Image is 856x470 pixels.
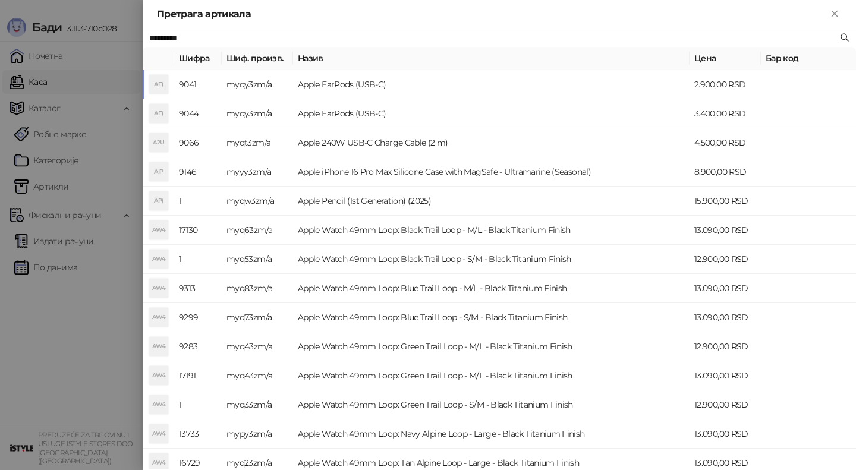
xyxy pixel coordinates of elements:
div: AW4 [149,395,168,414]
td: 15.900,00 RSD [690,187,761,216]
td: Apple Watch 49mm Loop: Black Trail Loop - M/L - Black Titanium Finish [293,216,690,245]
td: myyy3zm/a [222,157,293,187]
div: AW4 [149,279,168,298]
td: Apple Watch 49mm Loop: Green Trail Loop - S/M - Black Titanium Finish [293,390,690,419]
td: myq43zm/a [222,332,293,361]
div: Претрага артикала [157,7,827,21]
td: Apple Watch 49mm Loop: Blue Trail Loop - S/M - Black Titanium Finish [293,303,690,332]
td: 12.900,00 RSD [690,332,761,361]
td: myq53zm/a [222,245,293,274]
td: 13.090,00 RSD [690,361,761,390]
td: 12.900,00 RSD [690,245,761,274]
td: 3.400,00 RSD [690,99,761,128]
td: 9066 [174,128,222,157]
td: Apple 240W USB-C Charge Cable (2 m) [293,128,690,157]
td: Apple Watch 49mm Loop: Green Trail Loop - M/L - Black Titanium Finish [293,361,690,390]
th: Шиф. произв. [222,47,293,70]
td: mypy3zm/a [222,419,293,449]
td: Apple Watch 49mm Loop: Navy Alpine Loop - Large - Black Titanium Finish [293,419,690,449]
div: AW4 [149,250,168,269]
div: AE( [149,75,168,94]
td: 1 [174,245,222,274]
div: AW4 [149,220,168,239]
td: 1 [174,187,222,216]
div: AW4 [149,366,168,385]
td: Apple EarPods (USB-C) [293,99,690,128]
td: 9283 [174,332,222,361]
td: myq43zm/a [222,361,293,390]
button: Close [827,7,842,21]
td: myqw3zm/a [222,187,293,216]
div: AW4 [149,308,168,327]
td: 2.900,00 RSD [690,70,761,99]
td: 13733 [174,419,222,449]
div: A2U [149,133,168,152]
td: myq83zm/a [222,274,293,303]
td: Apple Watch 49mm Loop: Green Trail Loop - M/L - Black Titanium Finish [293,332,690,361]
td: 17191 [174,361,222,390]
td: 9044 [174,99,222,128]
th: Бар код [761,47,856,70]
td: myqt3zm/a [222,128,293,157]
td: 13.090,00 RSD [690,419,761,449]
td: Apple EarPods (USB-C) [293,70,690,99]
div: AP( [149,191,168,210]
td: myq63zm/a [222,216,293,245]
td: 17130 [174,216,222,245]
td: 12.900,00 RSD [690,390,761,419]
td: myqy3zm/a [222,70,293,99]
td: 13.090,00 RSD [690,303,761,332]
td: myqy3zm/a [222,99,293,128]
div: AW4 [149,424,168,443]
td: 9299 [174,303,222,332]
td: Apple Watch 49mm Loop: Black Trail Loop - S/M - Black Titanium Finish [293,245,690,274]
td: 1 [174,390,222,419]
td: Apple iPhone 16 Pro Max Silicone Case with MagSafe - Ultramarine (Seasonal) [293,157,690,187]
td: 13.090,00 RSD [690,274,761,303]
th: Цена [690,47,761,70]
td: 4.500,00 RSD [690,128,761,157]
th: Назив [293,47,690,70]
td: myq33zm/a [222,390,293,419]
td: 9313 [174,274,222,303]
td: 13.090,00 RSD [690,216,761,245]
td: 9041 [174,70,222,99]
td: 9146 [174,157,222,187]
td: Apple Watch 49mm Loop: Blue Trail Loop - M/L - Black Titanium Finish [293,274,690,303]
div: AW4 [149,337,168,356]
th: Шифра [174,47,222,70]
div: AIP [149,162,168,181]
div: AE( [149,104,168,123]
td: myq73zm/a [222,303,293,332]
td: 8.900,00 RSD [690,157,761,187]
td: Apple Pencil (1st Generation) (2025) [293,187,690,216]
